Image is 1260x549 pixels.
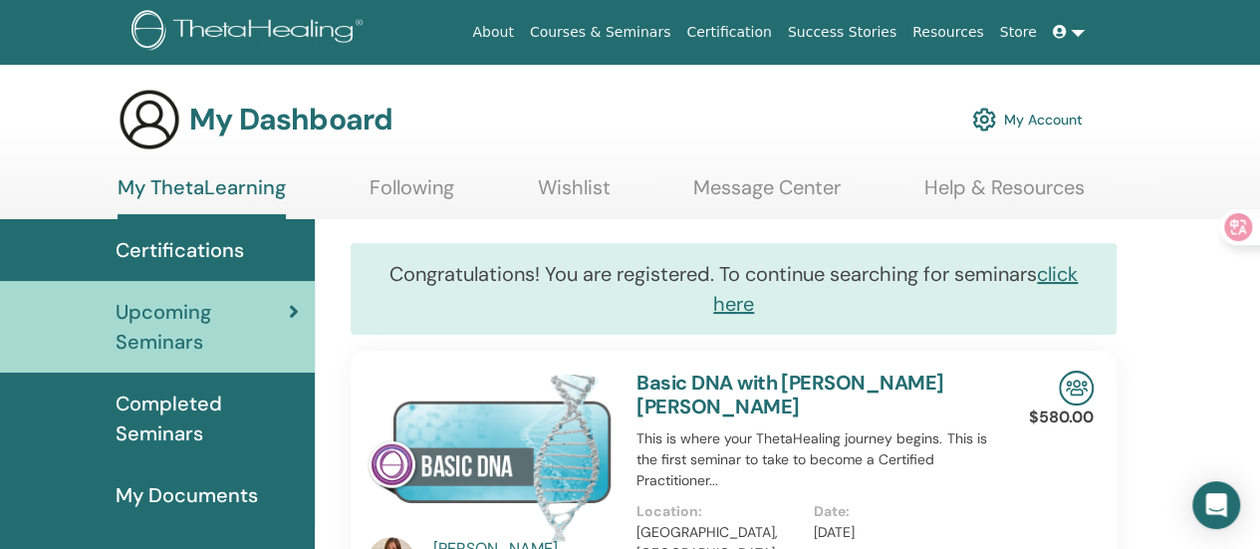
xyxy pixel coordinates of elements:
img: Basic DNA [368,371,613,543]
a: About [464,14,521,51]
a: Courses & Seminars [522,14,679,51]
a: Wishlist [538,175,611,214]
img: In-Person Seminar [1059,371,1094,406]
p: $580.00 [1029,406,1094,429]
span: Completed Seminars [116,389,299,448]
p: This is where your ThetaHealing journey begins. This is the first seminar to take to become a Cer... [636,428,990,491]
a: My Account [972,98,1083,141]
img: cog.svg [972,103,996,137]
a: Basic DNA with [PERSON_NAME] [PERSON_NAME] [636,370,943,419]
a: Help & Resources [924,175,1085,214]
p: Location : [636,501,801,522]
div: Congratulations! You are registered. To continue searching for seminars [351,243,1117,335]
h3: My Dashboard [189,102,392,137]
a: Store [992,14,1045,51]
a: Success Stories [780,14,904,51]
div: Open Intercom Messenger [1192,481,1240,529]
img: logo.png [131,10,370,55]
a: My ThetaLearning [118,175,286,219]
a: Message Center [693,175,841,214]
p: [DATE] [814,522,978,543]
span: My Documents [116,480,258,510]
a: Resources [904,14,992,51]
span: Upcoming Seminars [116,297,289,357]
span: Certifications [116,235,244,265]
a: Certification [678,14,779,51]
a: Following [370,175,454,214]
p: Date : [814,501,978,522]
img: generic-user-icon.jpg [118,88,181,151]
